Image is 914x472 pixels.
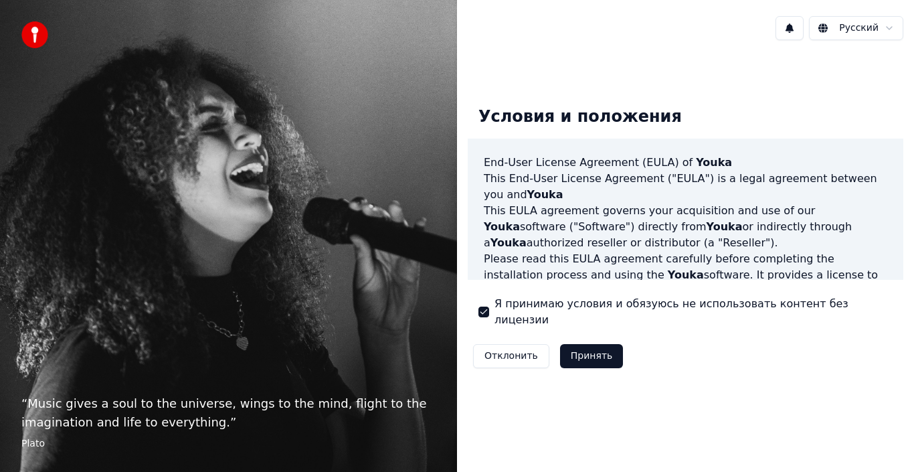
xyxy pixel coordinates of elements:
h3: End-User License Agreement (EULA) of [484,155,887,171]
footer: Plato [21,437,436,451]
p: “ Music gives a soul to the universe, wings to the mind, flight to the imagination and life to ev... [21,394,436,432]
span: Youka [707,220,743,233]
span: Youka [484,220,520,233]
span: Youka [527,188,563,201]
label: Я принимаю условия и обязуюсь не использовать контент без лицензии [494,296,893,328]
p: This EULA agreement governs your acquisition and use of our software ("Software") directly from o... [484,203,887,251]
span: Youka [490,236,527,249]
button: Принять [560,344,624,368]
button: Отклонить [473,344,549,368]
p: Please read this EULA agreement carefully before completing the installation process and using th... [484,251,887,315]
span: Youka [696,156,732,169]
img: youka [21,21,48,48]
p: This End-User License Agreement ("EULA") is a legal agreement between you and [484,171,887,203]
div: Условия и положения [468,96,693,139]
span: Youka [668,268,704,281]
